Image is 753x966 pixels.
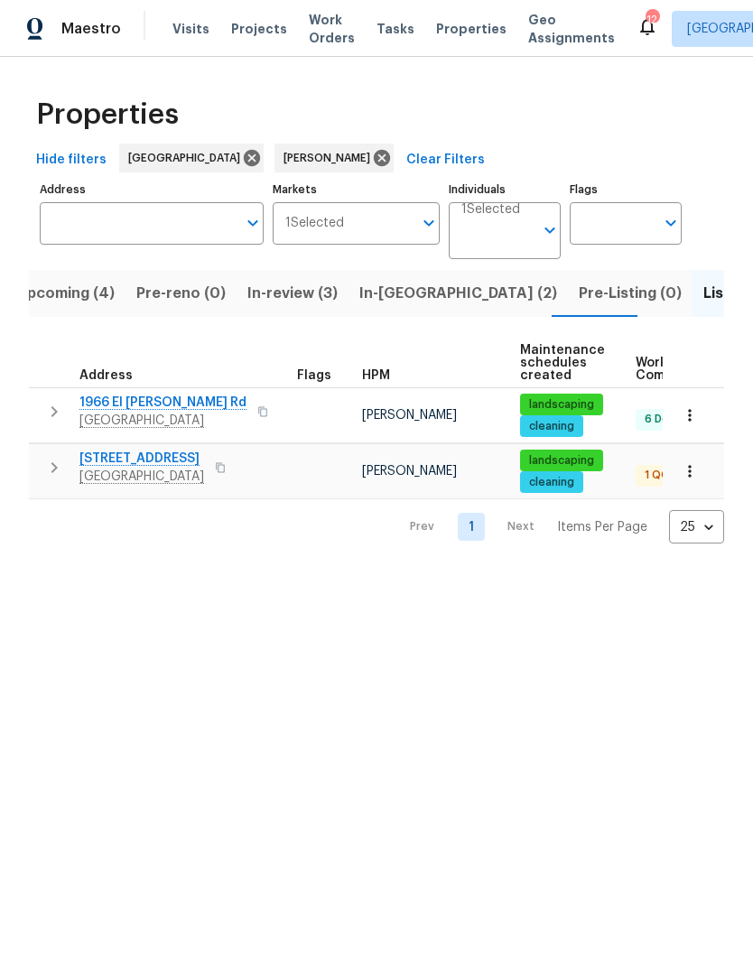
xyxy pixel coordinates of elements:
[247,281,338,306] span: In-review (3)
[522,419,581,434] span: cleaning
[436,20,507,38] span: Properties
[231,20,287,38] span: Projects
[537,218,562,243] button: Open
[36,106,179,124] span: Properties
[172,20,209,38] span: Visits
[636,357,749,382] span: Work Order Completion
[362,465,457,478] span: [PERSON_NAME]
[40,184,264,195] label: Address
[359,281,557,306] span: In-[GEOGRAPHIC_DATA] (2)
[274,144,394,172] div: [PERSON_NAME]
[240,210,265,236] button: Open
[579,281,682,306] span: Pre-Listing (0)
[557,518,647,536] p: Items Per Page
[658,210,683,236] button: Open
[406,149,485,172] span: Clear Filters
[16,281,115,306] span: Upcoming (4)
[637,412,690,427] span: 6 Done
[128,149,247,167] span: [GEOGRAPHIC_DATA]
[79,369,133,382] span: Address
[284,149,377,167] span: [PERSON_NAME]
[399,144,492,177] button: Clear Filters
[136,281,226,306] span: Pre-reno (0)
[646,11,658,29] div: 12
[522,453,601,469] span: landscaping
[393,510,724,543] nav: Pagination Navigation
[376,23,414,35] span: Tasks
[273,184,441,195] label: Markets
[458,513,485,541] a: Goto page 1
[61,20,121,38] span: Maestro
[285,216,344,231] span: 1 Selected
[449,184,561,195] label: Individuals
[522,475,581,490] span: cleaning
[362,369,390,382] span: HPM
[520,344,605,382] span: Maintenance schedules created
[528,11,615,47] span: Geo Assignments
[119,144,264,172] div: [GEOGRAPHIC_DATA]
[29,144,114,177] button: Hide filters
[461,202,520,218] span: 1 Selected
[416,210,442,236] button: Open
[669,504,724,551] div: 25
[362,409,457,422] span: [PERSON_NAME]
[637,468,676,483] span: 1 QC
[570,184,682,195] label: Flags
[36,149,107,172] span: Hide filters
[522,397,601,413] span: landscaping
[297,369,331,382] span: Flags
[309,11,355,47] span: Work Orders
